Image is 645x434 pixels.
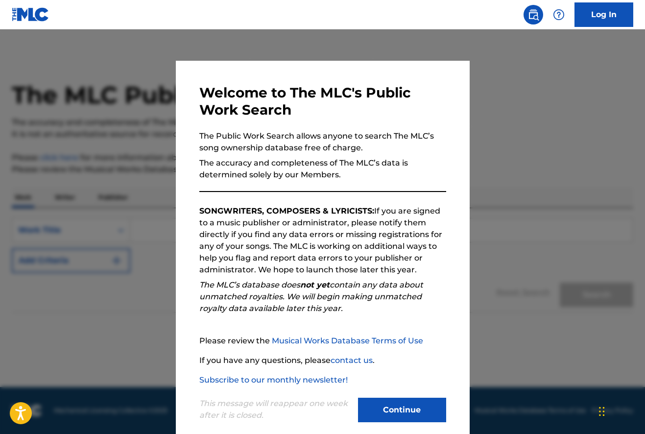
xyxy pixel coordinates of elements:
p: Please review the [199,335,446,347]
button: Continue [358,398,446,422]
a: Log In [574,2,633,27]
a: Public Search [524,5,543,24]
p: If you have any questions, please . [199,355,446,366]
p: This message will reappear one week after it is closed. [199,398,352,421]
div: Drag [599,397,605,426]
strong: SONGWRITERS, COMPOSERS & LYRICISTS: [199,206,374,216]
p: The accuracy and completeness of The MLC’s data is determined solely by our Members. [199,157,446,181]
a: Musical Works Database Terms of Use [272,336,423,345]
h3: Welcome to The MLC's Public Work Search [199,84,446,119]
a: contact us [331,356,373,365]
p: If you are signed to a music publisher or administrator, please notify them directly if you find ... [199,205,446,276]
strong: not yet [300,280,330,289]
div: Help [549,5,569,24]
img: search [527,9,539,21]
iframe: Chat Widget [596,387,645,434]
img: MLC Logo [12,7,49,22]
p: The Public Work Search allows anyone to search The MLC’s song ownership database free of charge. [199,130,446,154]
img: help [553,9,565,21]
a: Subscribe to our monthly newsletter! [199,375,348,385]
em: The MLC’s database does contain any data about unmatched royalties. We will begin making unmatche... [199,280,423,313]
